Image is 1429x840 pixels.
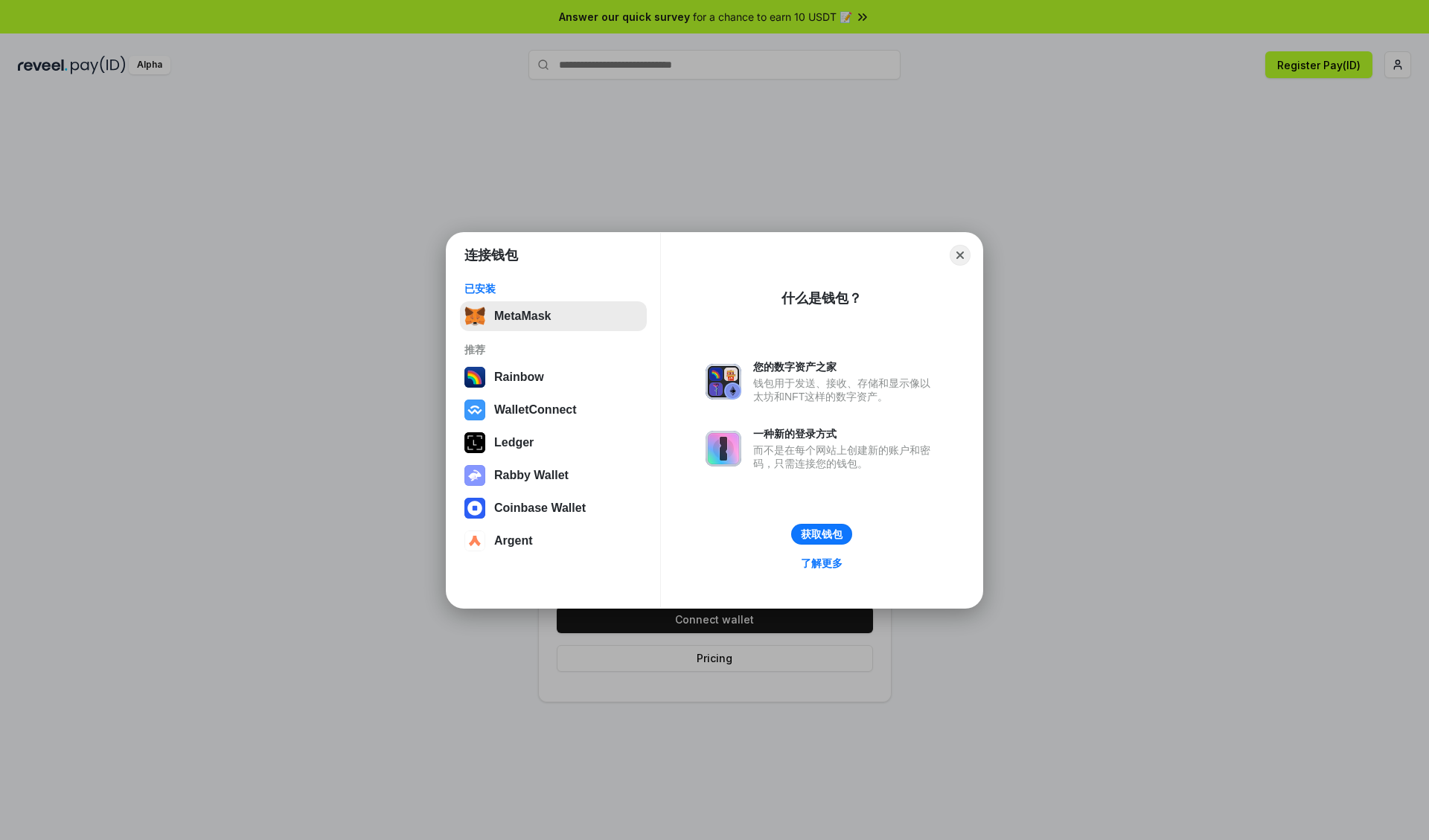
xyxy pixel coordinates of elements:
[494,534,533,548] div: Argent
[753,443,938,470] div: 而不是在每个网站上创建新的账户和密码，只需连接您的钱包。
[801,557,843,570] div: 了解更多
[801,528,843,541] div: 获取钱包
[494,310,551,323] div: MetaMask
[464,246,518,264] h1: 连接钱包
[494,501,586,515] div: Coinbase Wallet
[460,461,647,490] button: Rabby Wallet
[494,371,544,384] div: Rainbow
[460,395,647,425] button: WalletConnect
[464,498,485,519] img: svg+xml,%3Csvg%20width%3D%2228%22%20height%3D%2228%22%20viewBox%3D%220%200%2028%2028%22%20fill%3D...
[464,400,485,420] img: svg+xml,%3Csvg%20width%3D%2228%22%20height%3D%2228%22%20viewBox%3D%220%200%2028%2028%22%20fill%3D...
[460,526,647,556] button: Argent
[791,524,852,545] button: 获取钱包
[706,431,741,467] img: svg+xml,%3Csvg%20xmlns%3D%22http%3A%2F%2Fwww.w3.org%2F2000%2Fsvg%22%20fill%3D%22none%22%20viewBox...
[753,376,938,403] div: 钱包用于发送、接收、存储和显示像以太坊和NFT这样的数字资产。
[494,403,577,417] div: WalletConnect
[464,432,485,453] img: svg+xml,%3Csvg%20xmlns%3D%22http%3A%2F%2Fwww.w3.org%2F2000%2Fsvg%22%20width%3D%2228%22%20height%3...
[950,245,971,266] button: Close
[460,428,647,458] button: Ledger
[792,554,851,573] a: 了解更多
[753,427,938,440] div: 一种新的登录方式
[464,282,642,295] div: 已安装
[781,289,862,307] div: 什么是钱包？
[464,367,485,388] img: svg+xml,%3Csvg%20width%3D%22120%22%20height%3D%22120%22%20viewBox%3D%220%200%20120%20120%22%20fil...
[464,343,642,356] div: 推荐
[494,436,534,449] div: Ledger
[464,530,485,551] img: svg+xml,%3Csvg%20width%3D%2228%22%20height%3D%2228%22%20viewBox%3D%220%200%2028%2028%22%20fill%3D...
[753,360,938,373] div: 您的数字资产之家
[494,469,569,482] div: Rabby Wallet
[460,362,647,392] button: Rainbow
[460,493,647,523] button: Coinbase Wallet
[460,301,647,331] button: MetaMask
[464,465,485,486] img: svg+xml,%3Csvg%20xmlns%3D%22http%3A%2F%2Fwww.w3.org%2F2000%2Fsvg%22%20fill%3D%22none%22%20viewBox...
[464,306,485,327] img: svg+xml,%3Csvg%20fill%3D%22none%22%20height%3D%2233%22%20viewBox%3D%220%200%2035%2033%22%20width%...
[706,364,741,400] img: svg+xml,%3Csvg%20xmlns%3D%22http%3A%2F%2Fwww.w3.org%2F2000%2Fsvg%22%20fill%3D%22none%22%20viewBox...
